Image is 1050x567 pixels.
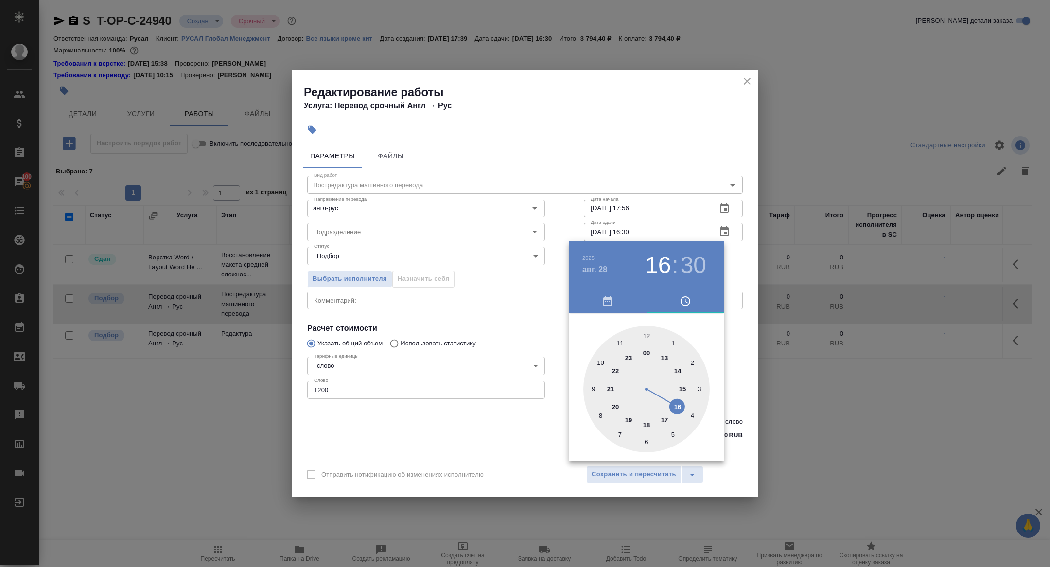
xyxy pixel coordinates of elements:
button: 2025 [582,255,595,261]
button: авг. 28 [582,264,607,275]
button: 30 [681,252,706,279]
h3: : [672,252,678,279]
button: 16 [645,252,671,279]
